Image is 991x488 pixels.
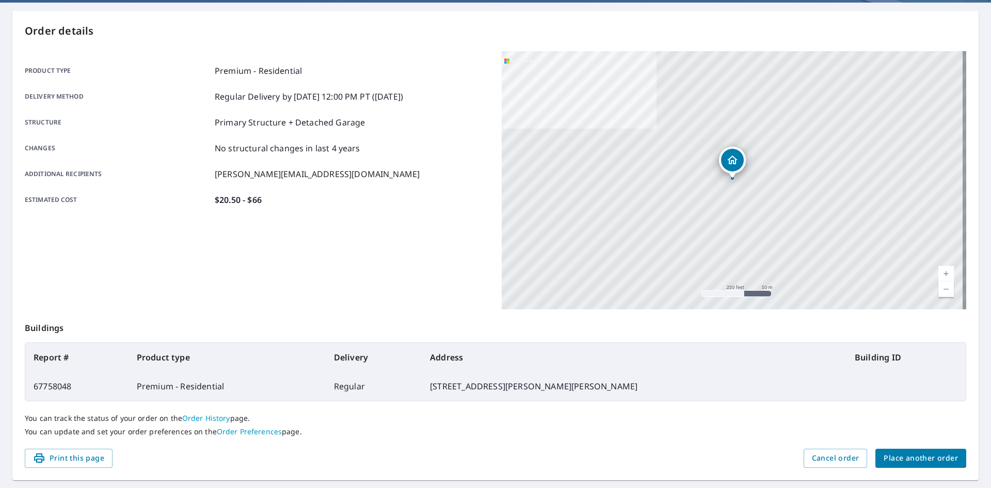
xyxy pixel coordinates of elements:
[25,23,966,39] p: Order details
[25,168,211,180] p: Additional recipients
[422,372,846,401] td: [STREET_ADDRESS][PERSON_NAME][PERSON_NAME]
[215,168,420,180] p: [PERSON_NAME][EMAIL_ADDRESS][DOMAIN_NAME]
[25,194,211,206] p: Estimated cost
[812,452,859,465] span: Cancel order
[25,142,211,154] p: Changes
[129,372,326,401] td: Premium - Residential
[215,116,365,129] p: Primary Structure + Detached Garage
[25,343,129,372] th: Report #
[938,281,954,297] a: Current Level 17, Zoom Out
[25,309,966,342] p: Buildings
[884,452,958,465] span: Place another order
[938,266,954,281] a: Current Level 17, Zoom In
[25,372,129,401] td: 67758048
[25,116,211,129] p: Structure
[33,452,104,465] span: Print this page
[129,343,326,372] th: Product type
[25,427,966,436] p: You can update and set your order preferences on the page.
[215,65,302,77] p: Premium - Residential
[875,449,966,468] button: Place another order
[422,343,846,372] th: Address
[25,90,211,103] p: Delivery method
[25,449,113,468] button: Print this page
[215,90,403,103] p: Regular Delivery by [DATE] 12:00 PM PT ([DATE])
[719,147,746,179] div: Dropped pin, building 1, Residential property, 9154 Fort Fisher Ct Burke, VA 22015
[215,142,360,154] p: No structural changes in last 4 years
[182,413,230,423] a: Order History
[25,414,966,423] p: You can track the status of your order on the page.
[326,372,422,401] td: Regular
[215,194,262,206] p: $20.50 - $66
[217,427,282,436] a: Order Preferences
[804,449,868,468] button: Cancel order
[326,343,422,372] th: Delivery
[25,65,211,77] p: Product type
[846,343,966,372] th: Building ID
